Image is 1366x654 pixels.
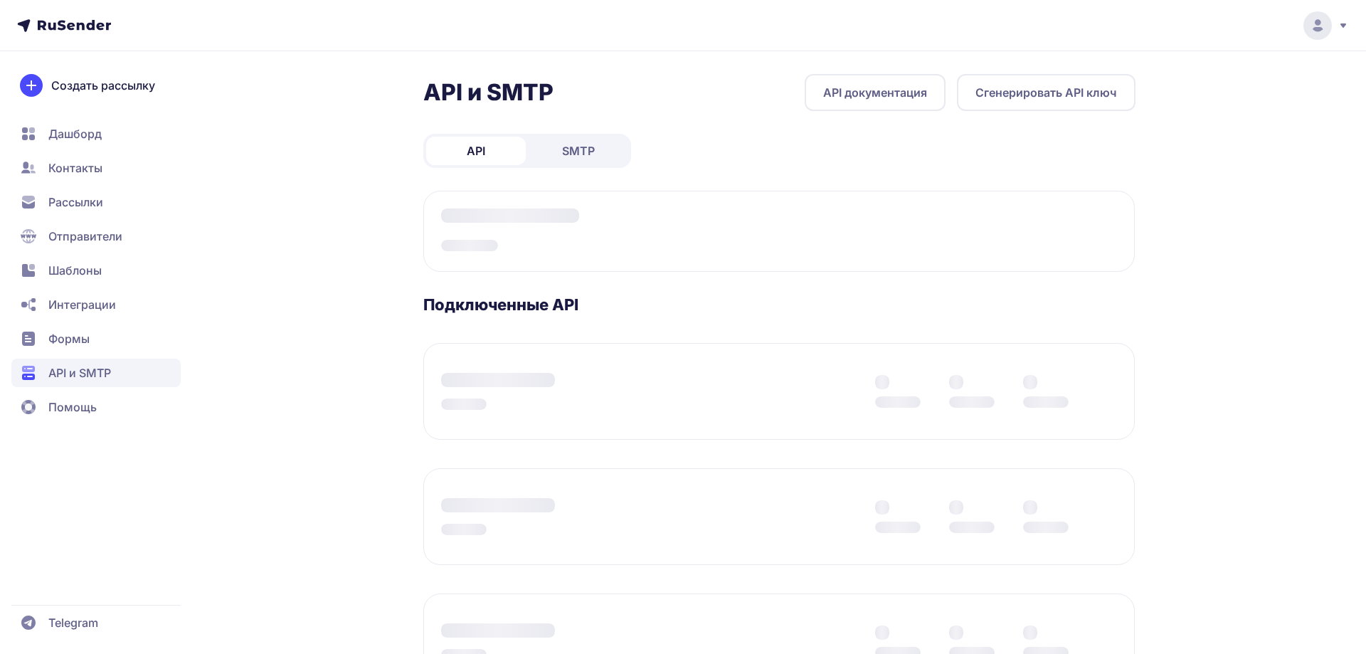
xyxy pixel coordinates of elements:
[48,262,102,279] span: Шаблоны
[48,194,103,211] span: Рассылки
[48,399,97,416] span: Помощь
[423,295,1135,315] h3: Подключенные API
[529,137,628,165] a: SMTP
[48,330,90,347] span: Формы
[805,74,946,111] a: API документация
[51,77,155,94] span: Создать рассылку
[467,142,485,159] span: API
[423,78,554,107] h2: API и SMTP
[426,137,526,165] a: API
[48,228,122,245] span: Отправители
[48,614,98,631] span: Telegram
[562,142,595,159] span: SMTP
[11,608,181,637] a: Telegram
[957,74,1135,111] button: Сгенерировать API ключ
[48,159,102,176] span: Контакты
[48,296,116,313] span: Интеграции
[48,125,102,142] span: Дашборд
[48,364,111,381] span: API и SMTP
